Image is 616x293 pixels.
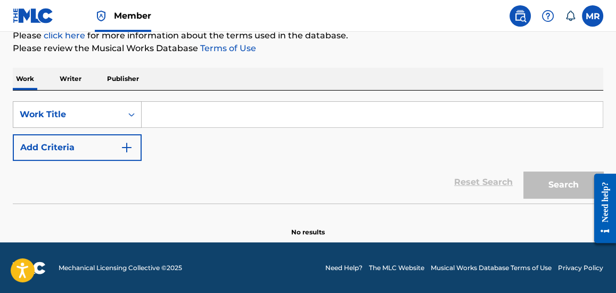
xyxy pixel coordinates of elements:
[537,5,558,27] div: Help
[104,68,142,90] p: Publisher
[565,11,576,21] div: Notifications
[114,10,151,22] span: Member
[198,43,256,53] a: Terms of Use
[56,68,85,90] p: Writer
[13,68,37,90] p: Work
[13,29,603,42] p: Please for more information about the terms used in the database.
[582,5,603,27] div: User Menu
[13,262,46,274] img: logo
[13,42,603,55] p: Please review the Musical Works Database
[510,5,531,27] a: Public Search
[13,101,603,204] form: Search Form
[13,8,54,23] img: MLC Logo
[95,10,108,22] img: Top Rightsholder
[120,141,133,154] img: 9d2ae6d4665cec9f34b9.svg
[514,10,527,22] img: search
[44,30,85,40] a: click here
[369,263,424,273] a: The MLC Website
[325,263,363,273] a: Need Help?
[586,166,616,251] iframe: Resource Center
[20,108,116,121] div: Work Title
[541,10,554,22] img: help
[291,215,325,237] p: No results
[431,263,552,273] a: Musical Works Database Terms of Use
[558,263,603,273] a: Privacy Policy
[13,134,142,161] button: Add Criteria
[59,263,182,273] span: Mechanical Licensing Collective © 2025
[563,242,616,293] iframe: Chat Widget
